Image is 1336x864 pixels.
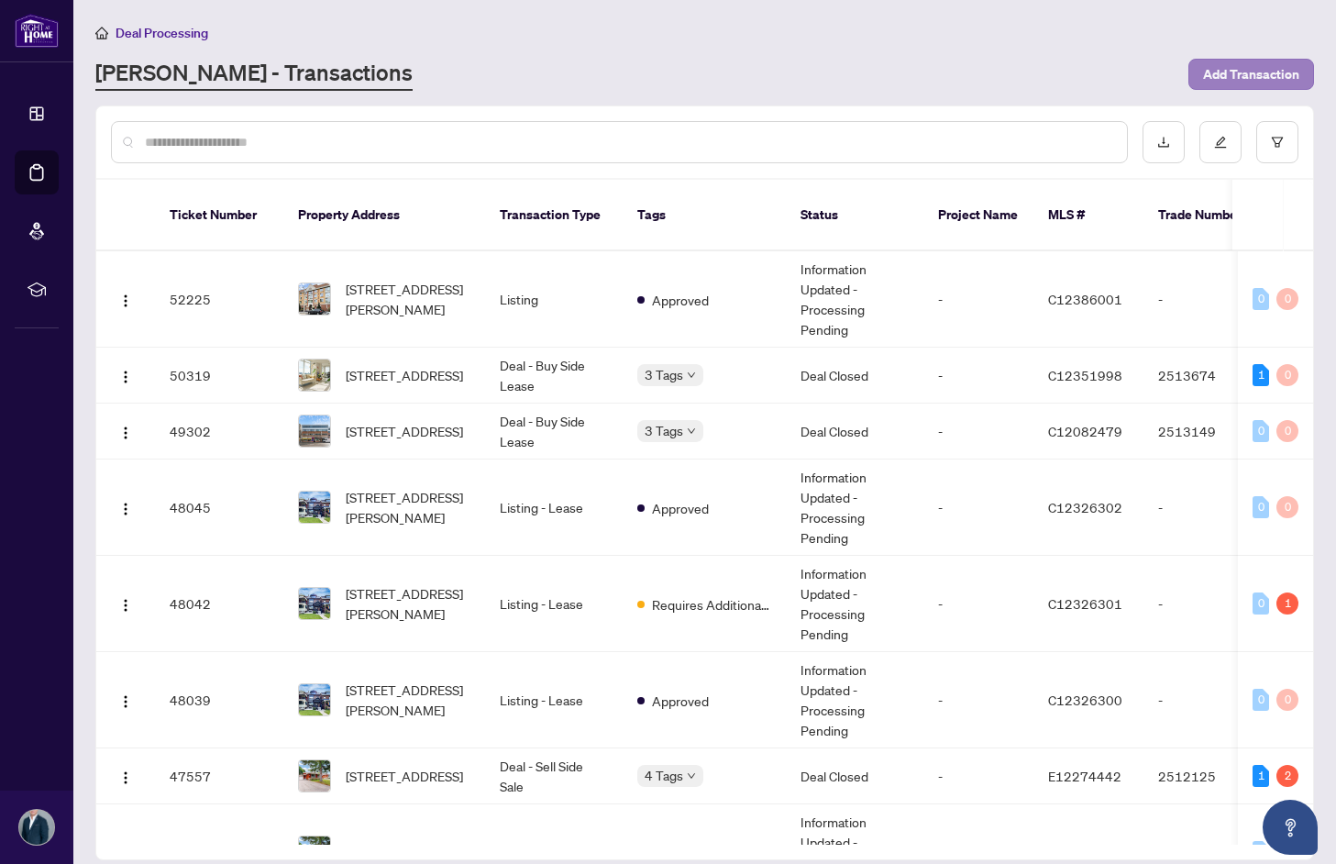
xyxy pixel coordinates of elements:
span: [STREET_ADDRESS] [346,766,463,786]
td: Deal Closed [786,748,923,804]
button: Logo [111,589,140,618]
img: Logo [118,694,133,709]
td: 2513149 [1143,404,1272,460]
div: 0 [1276,420,1298,442]
td: - [1143,460,1272,556]
img: thumbnail-img [299,360,330,391]
img: thumbnail-img [299,415,330,447]
img: Logo [118,770,133,785]
td: - [923,251,1033,348]
span: C12326300 [1048,692,1122,708]
div: 1 [1253,765,1269,787]
button: Logo [111,284,140,314]
img: thumbnail-img [299,760,330,792]
td: - [923,748,1033,804]
td: 48039 [155,652,283,748]
th: Ticket Number [155,180,283,251]
th: Tags [623,180,786,251]
div: 0 [1253,288,1269,310]
div: 0 [1276,364,1298,386]
th: Property Address [283,180,485,251]
td: Deal - Buy Side Lease [485,404,623,460]
span: home [95,27,108,39]
img: logo [15,14,59,48]
td: 2513674 [1143,348,1272,404]
td: - [1143,652,1272,748]
td: Listing - Lease [485,652,623,748]
span: download [1157,136,1170,149]
td: - [923,652,1033,748]
td: Information Updated - Processing Pending [786,251,923,348]
span: [STREET_ADDRESS] [346,365,463,385]
span: edit [1214,136,1227,149]
span: down [687,771,696,781]
span: Deal Processing [116,25,208,41]
td: Information Updated - Processing Pending [786,460,923,556]
div: 0 [1253,689,1269,711]
div: 0 [1276,288,1298,310]
img: Logo [118,598,133,613]
td: Information Updated - Processing Pending [786,556,923,652]
span: C12326301 [1048,595,1122,612]
div: 1 [1276,593,1298,615]
span: down [687,371,696,380]
img: Logo [118,426,133,440]
img: thumbnail-img [299,283,330,315]
td: Deal - Buy Side Lease [485,348,623,404]
span: 3 Tags [645,420,683,441]
span: Add Transaction [1203,60,1299,89]
img: thumbnail-img [299,588,330,619]
span: down [687,426,696,436]
span: [STREET_ADDRESS] [346,842,463,862]
td: 48045 [155,460,283,556]
td: Deal Closed [786,404,923,460]
td: Listing - Lease [485,556,623,652]
span: Approved [652,498,709,518]
span: [STREET_ADDRESS][PERSON_NAME] [346,487,470,527]
td: - [923,460,1033,556]
img: thumbnail-img [299,492,330,523]
td: 50319 [155,348,283,404]
button: Add Transaction [1188,59,1314,90]
button: download [1143,121,1185,163]
td: 49302 [155,404,283,460]
button: Logo [111,761,140,791]
span: Approved [652,843,709,863]
span: C12386001 [1048,291,1122,307]
div: 1 [1253,364,1269,386]
img: Logo [118,294,133,308]
span: filter [1271,136,1284,149]
td: Deal Closed [786,348,923,404]
td: - [923,348,1033,404]
button: Open asap [1263,800,1318,855]
td: 48042 [155,556,283,652]
td: - [1143,556,1272,652]
div: 0 [1276,689,1298,711]
div: 0 [1253,593,1269,615]
button: Logo [111,360,140,390]
div: 0 [1276,496,1298,518]
td: Listing [485,251,623,348]
th: Project Name [923,180,1033,251]
td: 47557 [155,748,283,804]
span: 4 Tags [645,765,683,786]
button: filter [1256,121,1298,163]
span: [STREET_ADDRESS][PERSON_NAME] [346,279,470,319]
span: Approved [652,691,709,711]
span: [STREET_ADDRESS] [346,421,463,441]
div: 2 [1276,765,1298,787]
span: C12326302 [1048,499,1122,515]
td: - [923,556,1033,652]
span: E12274442 [1048,768,1121,784]
button: Logo [111,493,140,522]
button: Logo [111,416,140,446]
td: 52225 [155,251,283,348]
button: edit [1199,121,1242,163]
span: Requires Additional Docs [652,594,771,615]
div: 0 [1253,420,1269,442]
span: 3 Tags [645,364,683,385]
span: [STREET_ADDRESS][PERSON_NAME] [346,583,470,624]
img: Logo [118,370,133,384]
button: Logo [111,685,140,714]
td: - [1143,251,1272,348]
